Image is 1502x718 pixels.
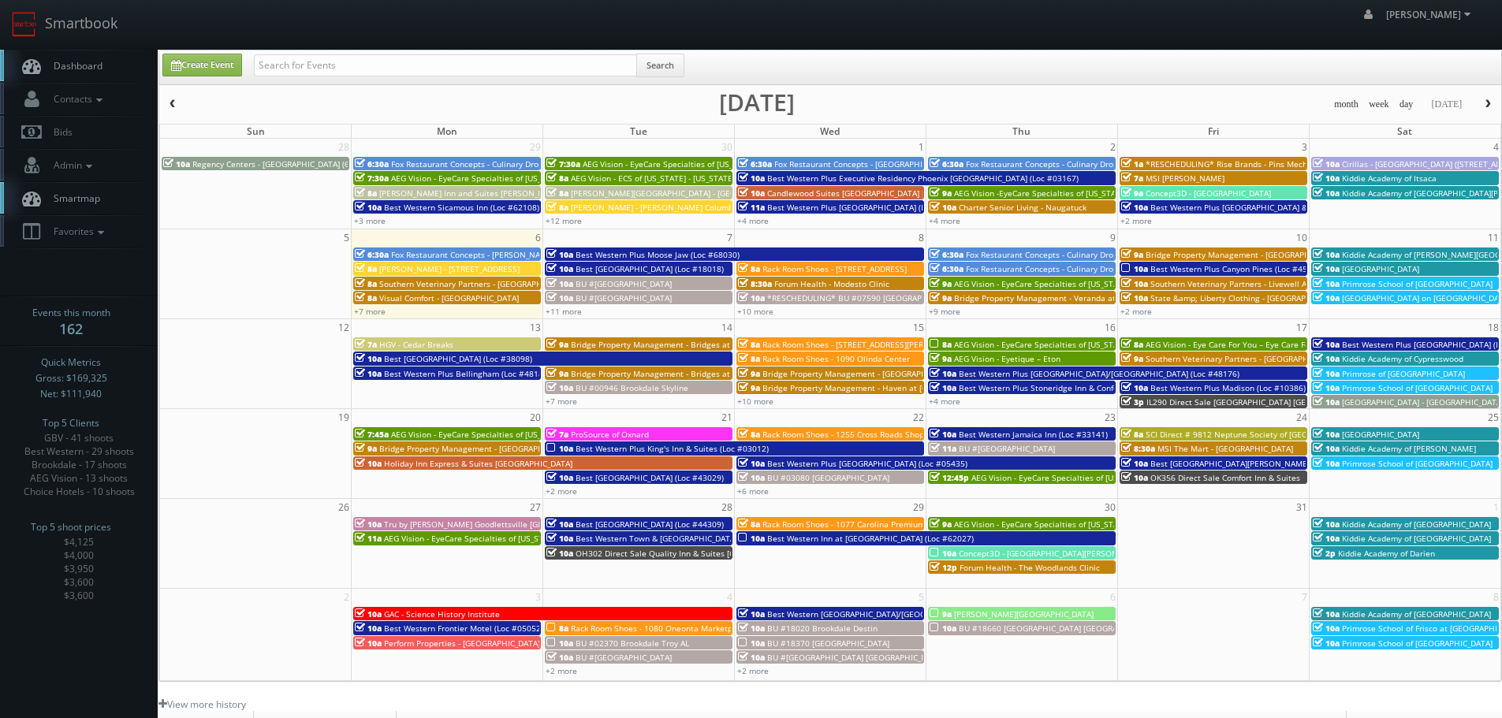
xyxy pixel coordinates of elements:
span: 19 [337,409,351,426]
span: 10a [1313,263,1340,274]
span: 10a [1313,368,1340,379]
a: +10 more [737,306,773,317]
span: 10a [1121,458,1148,469]
span: Best Western Plus [GEOGRAPHIC_DATA] &amp; Suites (Loc #44475) [1150,202,1403,213]
span: 14 [720,319,734,336]
span: AEG Vision - EyeCare Specialties of [US_STATE] – [PERSON_NAME] Eye Care [954,278,1236,289]
a: +6 more [737,485,769,497]
span: 10a [738,292,765,303]
span: Primrose of [GEOGRAPHIC_DATA] [1342,368,1465,379]
span: Concept3D - [GEOGRAPHIC_DATA] [1146,188,1271,199]
span: 9a [930,519,952,530]
span: Concept3D - [GEOGRAPHIC_DATA][PERSON_NAME] [959,548,1146,559]
span: Best Western Plus Moose Jaw (Loc #68030) [576,249,740,260]
span: 8a [355,278,377,289]
span: BU #[GEOGRAPHIC_DATA] [576,292,672,303]
span: 10a [355,458,382,469]
span: 8:30a [1121,443,1155,454]
span: BU #[GEOGRAPHIC_DATA] [576,278,672,289]
span: BU #[GEOGRAPHIC_DATA] [GEOGRAPHIC_DATA] [767,652,943,663]
span: Rack Room Shoes - 1090 Olinda Center [762,353,910,364]
span: 13 [528,319,542,336]
span: [PERSON_NAME][GEOGRAPHIC_DATA] - [GEOGRAPHIC_DATA] [571,188,795,199]
span: 10a [546,533,573,544]
span: 8a [546,173,568,184]
span: [PERSON_NAME] - [STREET_ADDRESS] [379,263,520,274]
span: Best Western Plus [GEOGRAPHIC_DATA]/[GEOGRAPHIC_DATA] (Loc #48176) [959,368,1239,379]
span: 10a [1313,638,1340,649]
span: Best Western Plus Canyon Pines (Loc #45083) [1150,263,1324,274]
span: 9a [546,368,568,379]
span: 3 [1300,139,1309,155]
span: Visual Comfort - [GEOGRAPHIC_DATA] [379,292,519,303]
span: Thu [1012,125,1031,138]
span: 10a [546,652,573,663]
span: 8a [738,263,760,274]
span: 7a [1121,173,1143,184]
span: 6:30a [930,249,963,260]
span: 1 [917,139,926,155]
span: 10a [738,472,765,483]
span: Best [GEOGRAPHIC_DATA] (Loc #44309) [576,519,724,530]
span: 10a [738,533,765,544]
span: Bids [46,125,73,139]
span: 10a [1313,353,1340,364]
span: 10a [930,623,956,634]
span: Rack Room Shoes - 1077 Carolina Premium Outlets [762,519,956,530]
span: 10a [355,519,382,530]
span: Fox Restaurant Concepts - [PERSON_NAME][GEOGRAPHIC_DATA] [391,249,632,260]
span: Dashboard [46,59,102,73]
span: Southern Veterinary Partners - [GEOGRAPHIC_DATA] [1146,353,1341,364]
span: 8a [355,292,377,303]
span: BU #[GEOGRAPHIC_DATA] [959,443,1055,454]
span: Contacts [46,92,106,106]
span: Net: $111,940 [40,386,102,402]
span: 10a [355,623,382,634]
span: AEG Vision - EyeCare Specialties of [US_STATE] – Southwest Orlando Eye Care [391,173,684,184]
span: Fox Restaurant Concepts - Culinary Dropout - [GEOGRAPHIC_DATA] [966,158,1215,169]
span: 10a [738,458,765,469]
span: AEG Vision - ECS of [US_STATE] - [US_STATE] Valley Family Eye Care [571,173,822,184]
span: 6 [534,229,542,246]
span: 10a [1313,429,1340,440]
span: 10a [738,173,765,184]
span: 8a [546,202,568,213]
a: +12 more [546,215,582,226]
span: AEG Vision - EyeCare Specialties of [US_STATE] – [GEOGRAPHIC_DATA] HD EyeCare [391,429,700,440]
span: Tue [630,125,647,138]
span: 9a [930,353,952,364]
span: *RESCHEDULING* BU #07590 [GEOGRAPHIC_DATA] [767,292,960,303]
span: 10a [1313,623,1340,634]
span: 6:30a [355,158,389,169]
span: Best Western Plus [GEOGRAPHIC_DATA] (Loc #35038) [767,202,967,213]
button: [DATE] [1426,95,1467,114]
span: 10a [163,158,190,169]
span: 10a [1121,292,1148,303]
a: +2 more [546,665,577,676]
span: 9a [1121,249,1143,260]
span: 10a [546,548,573,559]
span: Best Western Plus Bellingham (Loc #48188) [384,368,550,379]
span: Best Western Sicamous Inn (Loc #62108) [384,202,539,213]
span: 8a [546,188,568,199]
a: +7 more [354,306,386,317]
span: 10a [1313,249,1340,260]
span: AEG Vision - EyeCare Specialties of [US_STATE] – [PERSON_NAME] EyeCare [384,533,664,544]
span: 18 [1486,319,1500,336]
span: Bridge Property Management - Veranda at [GEOGRAPHIC_DATA] [954,292,1195,303]
span: Best Western Inn at [GEOGRAPHIC_DATA] (Loc #62027) [767,533,974,544]
span: BU #00946 Brookdale Skyline [576,382,688,393]
span: Bridge Property Management - Haven at [GEOGRAPHIC_DATA] [762,382,997,393]
span: Southern Veterinary Partners - [GEOGRAPHIC_DATA] [379,278,575,289]
span: 10a [546,278,573,289]
a: +4 more [737,215,769,226]
span: Best [GEOGRAPHIC_DATA] (Loc #18018) [576,263,724,274]
span: 10a [546,443,573,454]
span: Primrose School of [GEOGRAPHIC_DATA] [1342,382,1493,393]
span: 10a [546,638,573,649]
span: AEG Vision - EyeCare Specialties of [US_STATE] – [PERSON_NAME] & Associates [971,472,1269,483]
span: Events this month [32,305,110,321]
span: Bridge Property Management - [GEOGRAPHIC_DATA] [1146,249,1343,260]
span: 10a [930,548,956,559]
span: 9a [738,382,760,393]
